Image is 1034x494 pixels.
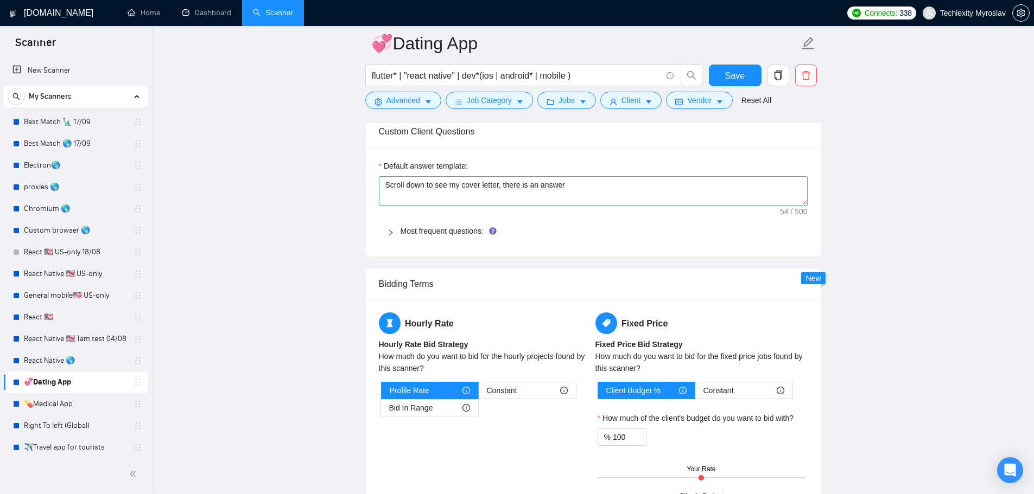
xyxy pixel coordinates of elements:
span: holder [134,378,142,387]
span: Client [621,94,641,106]
span: holder [134,161,142,170]
span: info-circle [679,387,687,394]
span: folder [547,98,554,106]
button: idcardVendorcaret-down [666,92,732,109]
span: hourglass [379,312,401,334]
a: React 🇺🇸 US-only 18/08 [24,241,127,263]
button: search [8,88,25,105]
span: holder [134,248,142,256]
div: Most frequent questions: [379,219,808,243]
label: Default answer template: [379,160,468,172]
span: Bid In Range [389,400,433,416]
span: info-circle [462,404,470,412]
span: bars [455,98,462,106]
a: New Scanner [12,60,139,81]
li: New Scanner [4,60,148,81]
span: Constant [703,382,734,399]
span: setting [375,98,382,106]
span: holder [134,118,142,126]
h5: Hourly Rate [379,312,591,334]
div: How much do you want to bid for the fixed price jobs found by this scanner? [595,350,808,374]
a: Best Match 🗽 17/09 [24,111,127,133]
span: Profile Rate [390,382,429,399]
div: Your Rate [687,464,716,474]
a: Most frequent questions: [401,227,484,235]
a: 💞Dating App [24,371,127,393]
a: searchScanner [253,8,293,17]
input: Scanner name... [371,30,799,57]
span: Save [725,69,745,82]
a: Right To left (Global) [24,415,127,437]
span: info-circle [667,72,674,79]
span: caret-down [579,98,587,106]
span: holder [134,335,142,343]
span: edit [801,36,815,50]
b: Fixed Price Bid Strategy [595,340,683,349]
a: setting [1012,9,1030,17]
input: Search Freelance Jobs... [372,69,662,82]
h5: Fixed Price [595,312,808,334]
label: How much of the client's budget do you want to bid with? [598,412,794,424]
span: copy [768,70,789,80]
a: React 🇺🇸 [24,306,127,328]
a: dashboardDashboard [182,8,231,17]
span: info-circle [777,387,784,394]
span: 338 [899,7,911,19]
a: Electron🌎 [24,155,127,176]
a: ✈️Travel app for tourists [24,437,127,458]
button: userClientcaret-down [600,92,662,109]
span: holder [134,356,142,365]
span: info-circle [560,387,568,394]
span: New [805,274,821,283]
span: double-left [129,469,140,479]
span: tag [595,312,617,334]
button: Save [709,65,762,86]
a: React Native 🇺🇸 Tam test 04/08 [24,328,127,350]
span: setting [1013,9,1029,17]
button: settingAdvancedcaret-down [365,92,441,109]
span: My Scanners [29,86,72,107]
button: search [681,65,702,86]
button: copy [767,65,789,86]
div: Bidding Terms [379,268,808,299]
span: search [8,93,24,100]
span: holder [134,421,142,430]
a: React Native 🇺🇸 US-only [24,263,127,285]
span: holder [134,183,142,191]
span: holder [134,400,142,408]
button: setting [1012,4,1030,22]
a: React Native 🌎 [24,350,127,371]
a: Chromium 🌎 [24,198,127,220]
span: caret-down [516,98,524,106]
img: upwork-logo.png [852,9,861,17]
span: caret-down [645,98,652,106]
button: barsJob Categorycaret-down [446,92,533,109]
span: Job Category [467,94,512,106]
a: Reset All [741,94,771,106]
textarea: Default answer template: [379,176,808,206]
a: Custom browser 🌎 [24,220,127,241]
span: holder [134,443,142,452]
button: folderJobscaret-down [537,92,596,109]
span: Vendor [687,94,711,106]
span: idcard [675,98,683,106]
span: user [610,98,617,106]
div: Custom Client Questions [379,116,808,147]
span: Constant [487,382,517,399]
span: holder [134,139,142,148]
span: Connects: [865,7,897,19]
span: info-circle [462,387,470,394]
span: search [681,70,702,80]
button: delete [795,65,817,86]
span: right [388,229,394,236]
b: Hourly Rate Bid Strategy [379,340,468,349]
img: logo [9,5,17,22]
span: delete [796,70,816,80]
input: How much of the client's budget do you want to bid with? [613,429,646,445]
span: Scanner [7,35,65,57]
a: Best Match 🌎 17/09 [24,133,127,155]
span: caret-down [716,98,724,106]
span: user [925,9,933,17]
span: holder [134,291,142,300]
span: holder [134,313,142,322]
